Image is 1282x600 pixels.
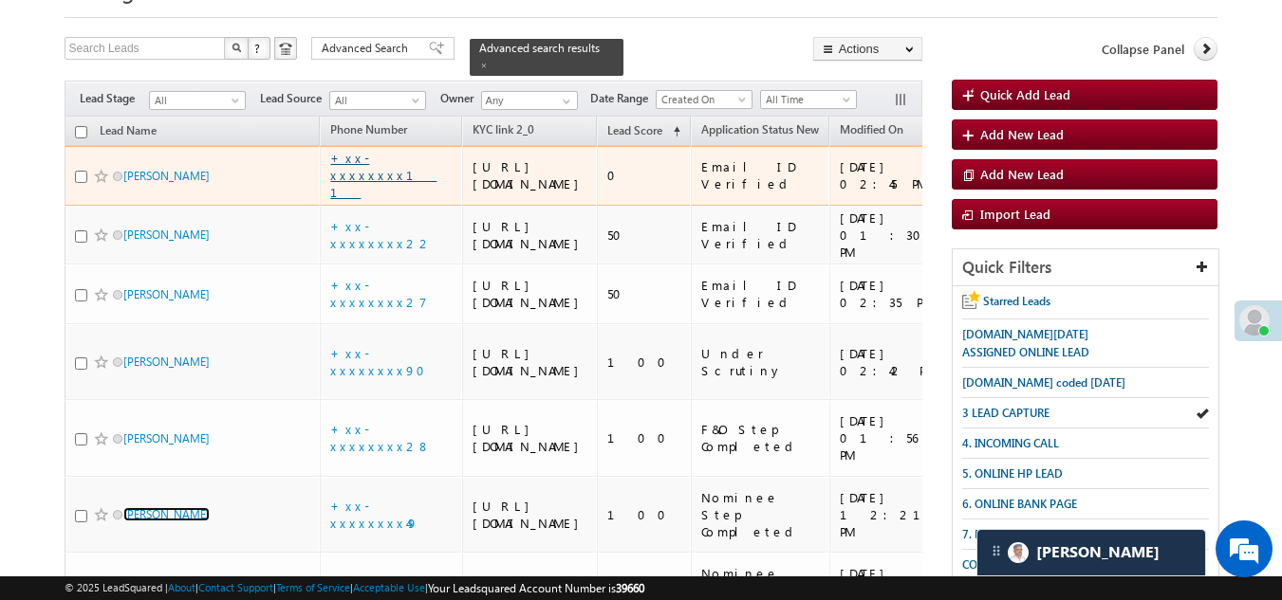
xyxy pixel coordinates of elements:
[840,489,943,540] div: [DATE] 12:21 PM
[481,91,578,110] input: Type to Search
[65,579,644,597] span: © 2025 LeadSquared | | | | |
[840,209,943,261] div: [DATE] 01:30 PM
[322,40,414,57] span: Advanced Search
[701,421,821,455] div: F&O Step Completed
[25,175,346,449] textarea: Type your message and hit 'Enter'
[976,529,1206,576] div: carter-dragCarter[PERSON_NAME]
[123,169,210,183] a: [PERSON_NAME]
[840,412,943,464] div: [DATE] 01:56 PM
[983,294,1050,308] span: Starred Leads
[607,354,682,371] div: 100
[123,227,210,242] a: [PERSON_NAME]
[701,345,821,379] div: Under Scrutiny
[701,489,821,540] div: Nominee Step Completed
[962,436,1059,450] span: 4. INCOMING CALL
[479,41,600,55] span: Advanced search results
[953,249,1219,286] div: Quick Filters
[962,527,1109,541] span: 7. POA LEADS (CONVERTED)
[123,287,210,301] a: [PERSON_NAME]
[473,122,534,136] span: KYC link 2_0
[473,421,588,455] div: [URL][DOMAIN_NAME]
[330,345,437,378] a: +xx-xxxxxxxx90
[962,557,1067,590] span: CODED APLICATION DOWNLODE CALL
[330,218,433,251] a: +xx-xxxxxxxx22
[123,431,210,445] a: [PERSON_NAME]
[473,218,588,252] div: [URL][DOMAIN_NAME]
[607,167,682,184] div: 0
[32,100,80,124] img: d_60004797649_company_0_60004797649
[840,158,943,192] div: [DATE] 02:45 PM
[463,119,544,144] a: KYC link 2_0
[980,126,1064,142] span: Add New Lead
[980,166,1064,182] span: Add New Lead
[80,90,149,107] span: Lead Stage
[149,91,246,110] a: All
[598,119,690,144] a: Lead Score (sorted ascending)
[701,277,821,311] div: Email ID Verified
[607,285,682,302] div: 50
[552,92,576,111] a: Show All Items
[761,91,851,108] span: All Time
[980,206,1050,222] span: Import Lead
[330,92,420,109] span: All
[330,498,418,531] a: +xx-xxxxxxxx49
[260,90,329,107] span: Lead Source
[232,43,241,52] img: Search
[840,277,943,311] div: [DATE] 02:35 PM
[962,406,1050,420] span: 3 LEAD CAPTURE
[607,227,682,244] div: 50
[607,506,682,523] div: 100
[330,150,437,200] a: +xx-xxxxxxxx11
[75,126,87,138] input: Check all records
[99,100,319,124] div: Chat with us now
[150,92,240,109] span: All
[198,581,273,593] a: Contact Support
[701,218,821,252] div: Email ID Verified
[813,37,922,61] button: Actions
[760,90,857,109] a: All Time
[473,498,588,532] div: [URL][DOMAIN_NAME]
[1008,542,1029,563] img: Carter
[311,9,357,55] div: Minimize live chat window
[254,40,263,56] span: ?
[840,122,903,136] span: Modified On
[830,119,913,144] a: Modified On
[980,86,1070,102] span: Quick Add Lead
[1102,41,1184,58] span: Collapse Panel
[248,37,270,60] button: ?
[329,91,426,110] a: All
[665,124,680,139] span: (sorted ascending)
[962,497,1077,511] span: 6. ONLINE BANK PAGE
[123,355,210,369] a: [PERSON_NAME]
[701,158,821,192] div: Email ID Verified
[607,429,682,446] div: 100
[440,90,481,107] span: Owner
[276,581,350,593] a: Terms of Service
[962,466,1063,481] span: 5. ONLINE HP LEAD
[353,581,425,593] a: Acceptable Use
[607,123,662,137] span: Lead Score
[168,581,195,593] a: About
[840,345,943,379] div: [DATE] 02:42 PM
[989,543,1004,558] img: carter-drag
[123,507,210,521] a: [PERSON_NAME]
[701,122,819,136] span: Application Status New
[590,90,656,107] span: Date Range
[330,421,431,454] a: +xx-xxxxxxxx28
[330,122,407,136] span: Phone Number
[1036,543,1160,561] span: Carter
[656,90,752,109] a: Created On
[258,465,344,491] em: Start Chat
[962,327,1089,359] span: [DOMAIN_NAME][DATE] ASSIGNED ONLINE LEAD
[616,581,644,595] span: 39660
[473,277,588,311] div: [URL][DOMAIN_NAME]
[321,119,417,144] a: Phone Number
[473,158,588,192] div: [URL][DOMAIN_NAME]
[90,120,166,145] a: Lead Name
[962,375,1125,390] span: [DOMAIN_NAME] coded [DATE]
[473,345,588,379] div: [URL][DOMAIN_NAME]
[330,277,427,310] a: +xx-xxxxxxxx27
[692,119,828,144] a: Application Status New
[657,91,747,108] span: Created On
[428,581,644,595] span: Your Leadsquared Account Number is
